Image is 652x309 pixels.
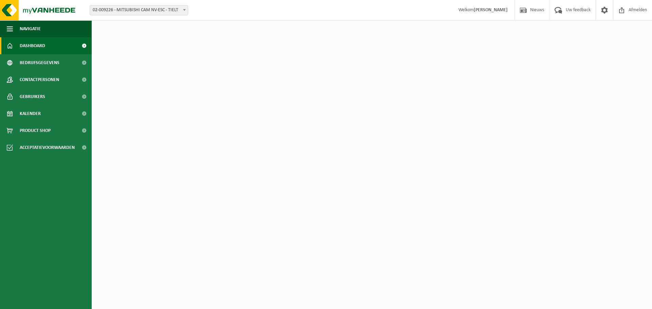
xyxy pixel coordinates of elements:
[20,20,41,37] span: Navigatie
[20,37,45,54] span: Dashboard
[20,122,51,139] span: Product Shop
[20,105,41,122] span: Kalender
[20,54,59,71] span: Bedrijfsgegevens
[474,7,508,13] strong: [PERSON_NAME]
[20,71,59,88] span: Contactpersonen
[20,139,75,156] span: Acceptatievoorwaarden
[20,88,45,105] span: Gebruikers
[90,5,188,15] span: 02-009226 - MITSUBISHI CAM NV-ESC - TIELT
